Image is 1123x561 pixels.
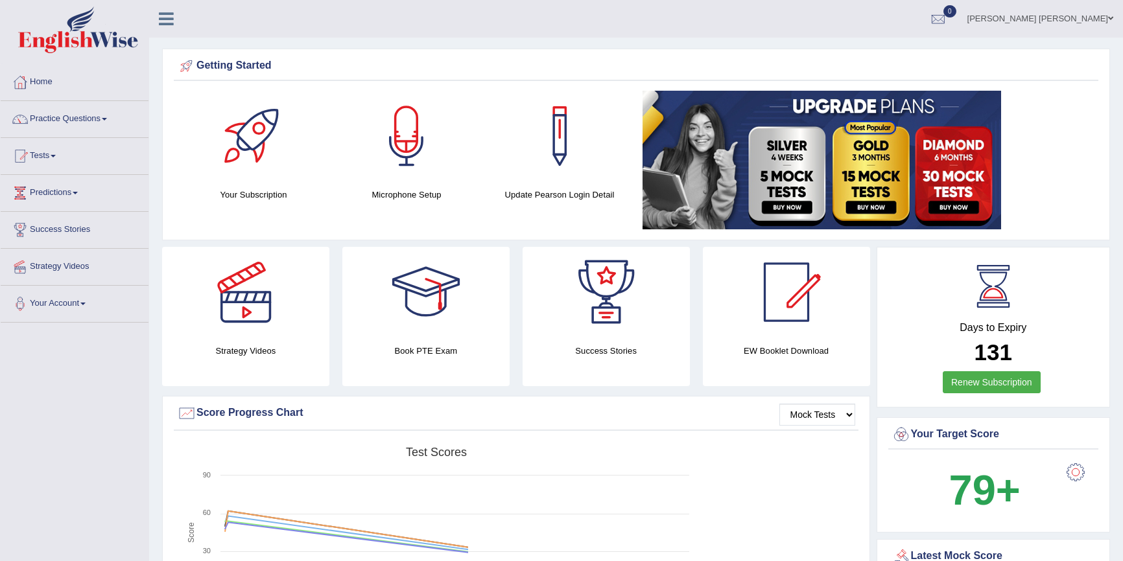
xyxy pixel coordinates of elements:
img: small5.jpg [643,91,1001,229]
a: Tests [1,138,148,170]
h4: Update Pearson Login Detail [490,188,630,201]
tspan: Score [187,522,196,543]
text: 30 [203,547,211,555]
div: Getting Started [177,56,1095,76]
h4: Microphone Setup [337,188,477,201]
a: Practice Questions [1,101,148,133]
h4: Book PTE Exam [342,344,510,358]
span: 0 [943,5,956,17]
text: 60 [203,509,211,516]
h4: Days to Expiry [892,322,1096,334]
h4: Strategy Videos [162,344,329,358]
a: Renew Subscription [943,371,1041,393]
h4: Your Subscription [183,188,324,201]
h4: EW Booklet Download [703,344,870,358]
h4: Success Stories [523,344,690,358]
text: 90 [203,471,211,479]
tspan: Test scores [406,446,467,459]
a: Home [1,64,148,97]
a: Your Account [1,286,148,318]
a: Success Stories [1,212,148,244]
b: 131 [975,339,1012,365]
div: Your Target Score [892,425,1096,444]
a: Predictions [1,175,148,207]
a: Strategy Videos [1,249,148,281]
div: Score Progress Chart [177,404,855,423]
b: 79+ [949,466,1021,514]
